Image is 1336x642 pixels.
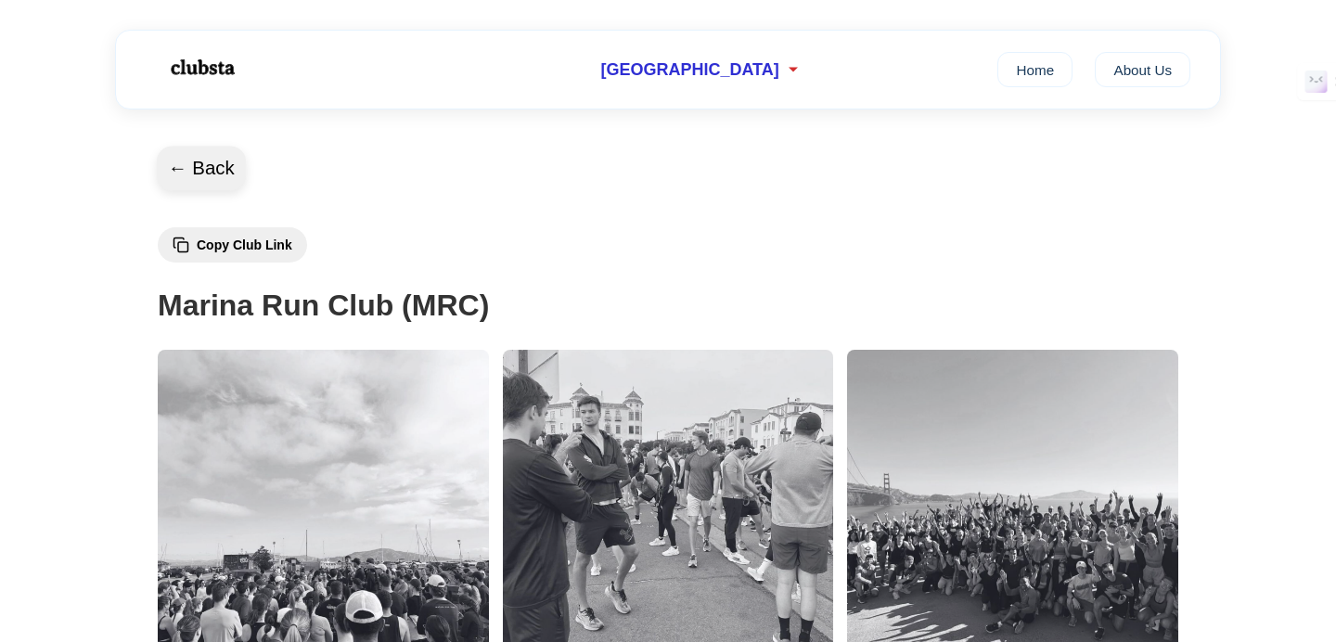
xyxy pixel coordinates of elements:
img: Logo [146,45,257,91]
h1: Marina Run Club (MRC) [158,282,1178,329]
span: [GEOGRAPHIC_DATA] [600,60,778,80]
span: Copy Club Link [197,238,292,252]
button: Copy Club Link [158,227,307,263]
button: ← Back [157,147,246,191]
a: Home [997,52,1073,87]
a: About Us [1095,52,1190,87]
